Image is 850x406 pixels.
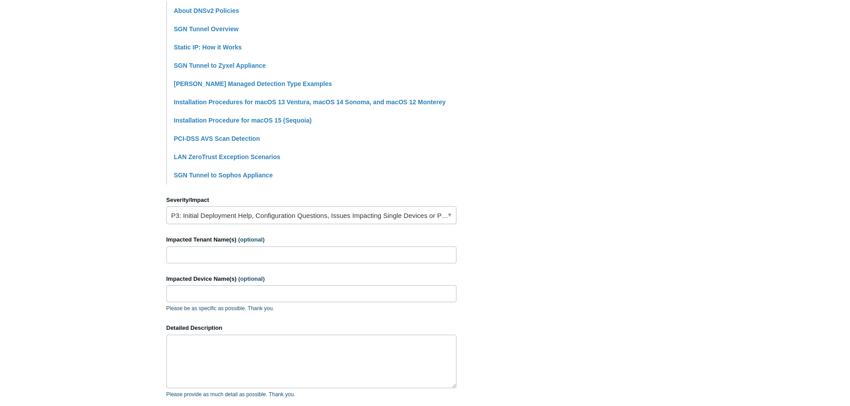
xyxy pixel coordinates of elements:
a: SGN Tunnel to Sophos Appliance [174,172,273,179]
label: Impacted Device Name(s) [166,275,456,283]
label: Impacted Tenant Name(s) [166,235,456,244]
p: Please be as specific as possible. Thank you. [166,304,456,312]
p: Please provide as much detail as possible. Thank you. [166,390,456,398]
a: Static IP: How it Works [174,44,242,51]
a: PCI-DSS AVS Scan Detection [174,135,260,142]
span: (optional) [238,275,265,282]
a: [PERSON_NAME] Managed Detection Type Examples [174,80,332,87]
span: (optional) [238,236,265,243]
a: Installation Procedure for macOS 15 (Sequoia) [174,117,312,124]
label: Detailed Description [166,324,456,332]
a: SGN Tunnel to Zyxel Appliance [174,62,266,69]
a: Installation Procedures for macOS 13 Ventura, macOS 14 Sonoma, and macOS 12 Monterey [174,98,446,106]
a: About DNSv2 Policies [174,7,239,14]
a: SGN Tunnel Overview [174,25,239,33]
a: LAN ZeroTrust Exception Scenarios [174,153,281,160]
a: P3: Initial Deployment Help, Configuration Questions, Issues Impacting Single Devices or Past Out... [166,206,456,224]
label: Severity/Impact [166,196,456,205]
